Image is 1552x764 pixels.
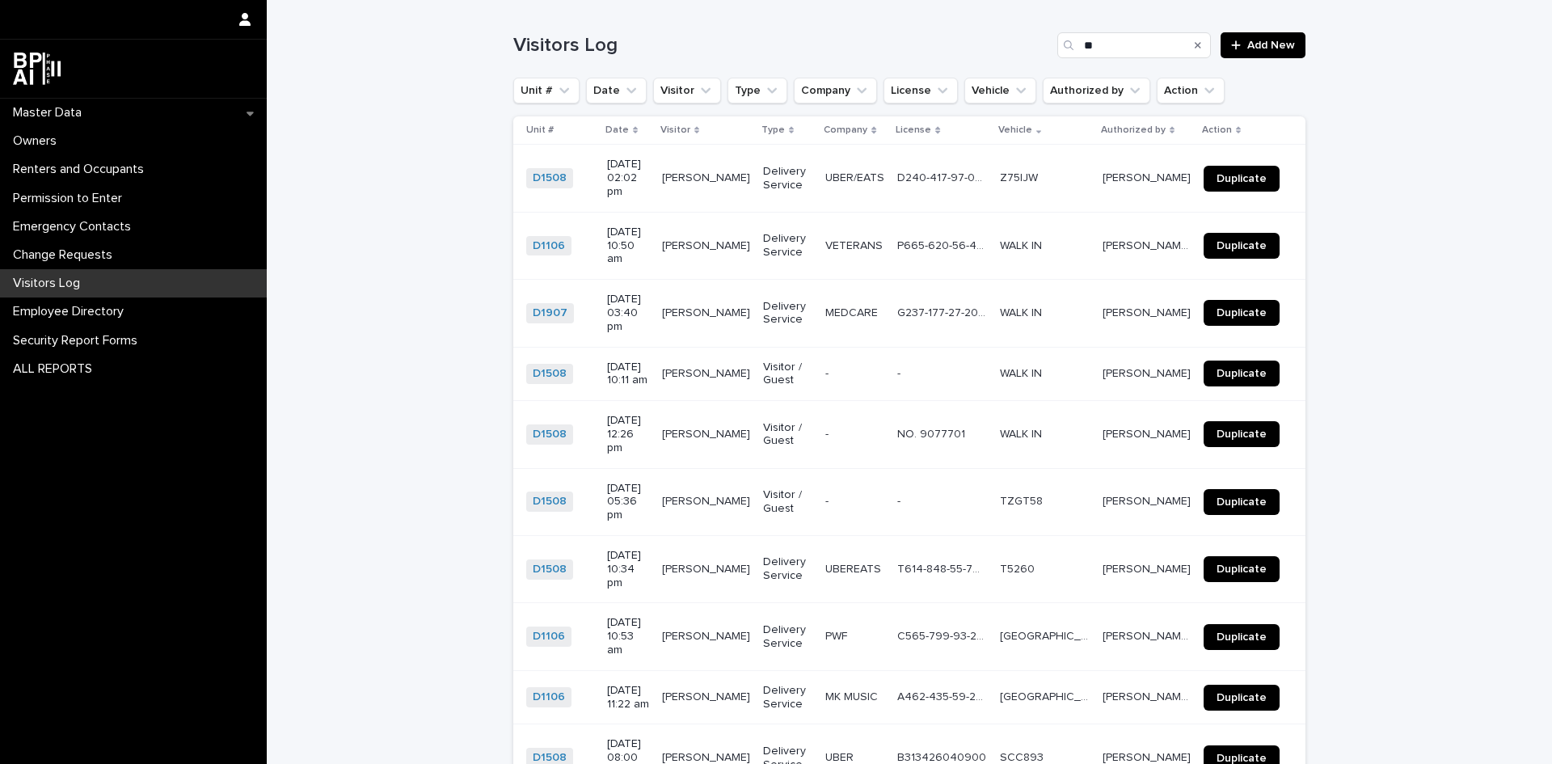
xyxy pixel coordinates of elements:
[884,78,958,103] button: License
[763,300,812,327] p: Delivery Service
[1057,32,1211,58] input: Search
[1217,368,1267,379] span: Duplicate
[1204,624,1280,650] a: Duplicate
[662,492,753,509] p: [PERSON_NAME]
[998,121,1032,139] p: Vehicle
[1204,166,1280,192] a: Duplicate
[1103,424,1194,441] p: [PERSON_NAME]
[1204,233,1280,259] a: Duplicate
[794,78,877,103] button: Company
[1000,559,1038,576] p: T5260
[825,687,881,704] p: MK MUSIC
[607,549,649,589] p: [DATE] 10:34 pm
[607,226,649,266] p: [DATE] 10:50 am
[1204,685,1280,711] a: Duplicate
[6,304,137,319] p: Employee Directory
[825,236,886,253] p: VETERANS
[1217,496,1267,508] span: Duplicate
[533,367,567,381] a: D1508
[662,559,753,576] p: [PERSON_NAME]
[896,121,931,139] p: License
[897,303,989,320] p: G237-177-27-200-0
[1103,559,1194,576] p: Alicia Caballero de Jimenez
[1000,236,1045,253] p: WALK IN
[533,690,565,704] a: D1106
[513,535,1305,602] tr: D1508 [DATE] 10:34 pm[PERSON_NAME][PERSON_NAME] Delivery ServiceUBEREATSUBEREATS T614-848-55-700-...
[1217,173,1267,184] span: Duplicate
[825,364,832,381] p: -
[1204,489,1280,515] a: Duplicate
[533,495,567,509] a: D1508
[1000,364,1045,381] p: WALK IN
[761,121,785,139] p: Type
[662,627,753,644] p: STEPHEN CAMERON
[662,364,753,381] p: [PERSON_NAME]
[6,191,135,206] p: Permission to Enter
[1217,428,1267,440] span: Duplicate
[763,421,812,449] p: Visitor / Guest
[607,158,649,198] p: [DATE] 02:02 pm
[607,361,649,388] p: [DATE] 10:11 am
[763,361,812,388] p: Visitor / Guest
[513,347,1305,401] tr: D1508 [DATE] 10:11 am[PERSON_NAME][PERSON_NAME] Visitor / Guest-- -- WALK INWALK IN [PERSON_NAME]...
[6,361,105,377] p: ALL REPORTS
[1103,303,1194,320] p: Marcelino Miyares
[662,236,753,253] p: NICOLAS PERURENA
[513,468,1305,535] tr: D1508 [DATE] 05:36 pm[PERSON_NAME][PERSON_NAME] Visitor / Guest-- -- TZGT58TZGT58 [PERSON_NAME][P...
[1101,121,1166,139] p: Authorized by
[526,121,554,139] p: Unit #
[660,121,690,139] p: Visitor
[897,364,904,381] p: -
[897,424,968,441] p: NO. 9077701
[1000,687,1093,704] p: SOUTH GATE
[763,488,812,516] p: Visitor / Guest
[1000,168,1041,185] p: Z75IJW
[6,219,144,234] p: Emergency Contacts
[1204,421,1280,447] a: Duplicate
[1103,168,1194,185] p: [PERSON_NAME]
[1204,361,1280,386] a: Duplicate
[605,121,629,139] p: Date
[1103,627,1194,644] p: Ghislaine Gaudefroy Demombynes
[513,212,1305,279] tr: D1106 [DATE] 10:50 am[PERSON_NAME][PERSON_NAME] Delivery ServiceVETERANSVETERANS P665-620-56-446-...
[607,293,649,333] p: [DATE] 03:40 pm
[1103,364,1194,381] p: [PERSON_NAME]
[763,623,812,651] p: Delivery Service
[6,105,95,120] p: Master Data
[1217,564,1267,575] span: Duplicate
[825,168,888,185] p: UBER/EATS
[533,306,567,320] a: D1907
[1103,236,1194,253] p: Ghislaine Gaudefroy Demombynes
[897,687,989,704] p: A462-435-59-224-0
[825,424,832,441] p: -
[662,687,753,704] p: JUAN ALARCON
[1217,753,1267,764] span: Duplicate
[825,627,850,644] p: PWF
[6,333,150,348] p: Security Report Forms
[897,492,904,509] p: -
[513,603,1305,670] tr: D1106 [DATE] 10:53 am[PERSON_NAME][PERSON_NAME] Delivery ServicePWFPWF C565-799-93-206-0C565-799-...
[1204,300,1280,326] a: Duplicate
[763,232,812,260] p: Delivery Service
[1043,78,1150,103] button: Authorized by
[763,165,812,192] p: Delivery Service
[607,616,649,656] p: [DATE] 10:53 am
[763,684,812,711] p: Delivery Service
[662,303,753,320] p: OSMANY GONZALEZ
[513,670,1305,724] tr: D1106 [DATE] 11:22 am[PERSON_NAME][PERSON_NAME] Delivery ServiceMK MUSICMK MUSIC A462-435-59-224-...
[533,630,565,644] a: D1106
[897,236,989,253] p: P665-620-56-446-0
[1217,307,1267,319] span: Duplicate
[533,428,567,441] a: D1508
[533,563,567,576] a: D1508
[607,414,649,454] p: [DATE] 12:26 pm
[1221,32,1305,58] a: Add New
[662,424,753,441] p: GERMAN TORRES
[6,133,70,149] p: Owners
[533,239,565,253] a: D1106
[653,78,721,103] button: Visitor
[1103,687,1194,704] p: Ghislaine Gaudefroy Demombynes
[607,684,649,711] p: [DATE] 11:22 am
[1202,121,1232,139] p: Action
